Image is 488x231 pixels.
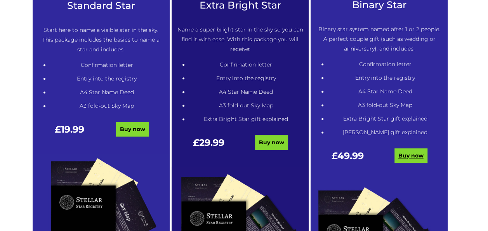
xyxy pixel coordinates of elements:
[189,101,303,110] li: A3 fold-out Sky Map
[328,100,442,110] li: A3 fold-out Sky Map
[394,148,427,163] a: Buy now
[116,122,149,136] a: Buy now
[61,124,84,135] span: 19.99
[316,151,379,168] div: £
[189,87,303,97] li: A4 Star Name Deed
[50,74,164,84] li: Entry into the registry
[38,25,164,54] p: Start here to name a visible star in the sky. This package includes the basics to name a star and...
[50,87,164,97] li: A4 Star Name Deed
[328,87,442,96] li: A4 Star Name Deed
[50,101,164,111] li: A3 fold-out Sky Map
[328,59,442,69] li: Confirmation letter
[177,25,303,54] p: Name a super bright star in the sky so you can find it with ease. With this package you will rece...
[328,73,442,83] li: Entry into the registry
[189,60,303,70] li: Confirmation letter
[199,137,224,148] span: 29.99
[50,60,164,70] li: Confirmation letter
[189,73,303,83] li: Entry into the registry
[255,135,288,150] a: Buy now
[316,24,442,54] p: Binary star system named after 1 or 2 people. A perfect couple gift (such as wedding or anniversa...
[177,138,240,155] div: £
[38,124,101,142] div: £
[337,150,364,161] span: 49.99
[328,114,442,124] li: Extra Bright Star gift explained
[189,114,303,124] li: Extra Bright Star gift explained
[328,128,442,137] li: [PERSON_NAME] gift explained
